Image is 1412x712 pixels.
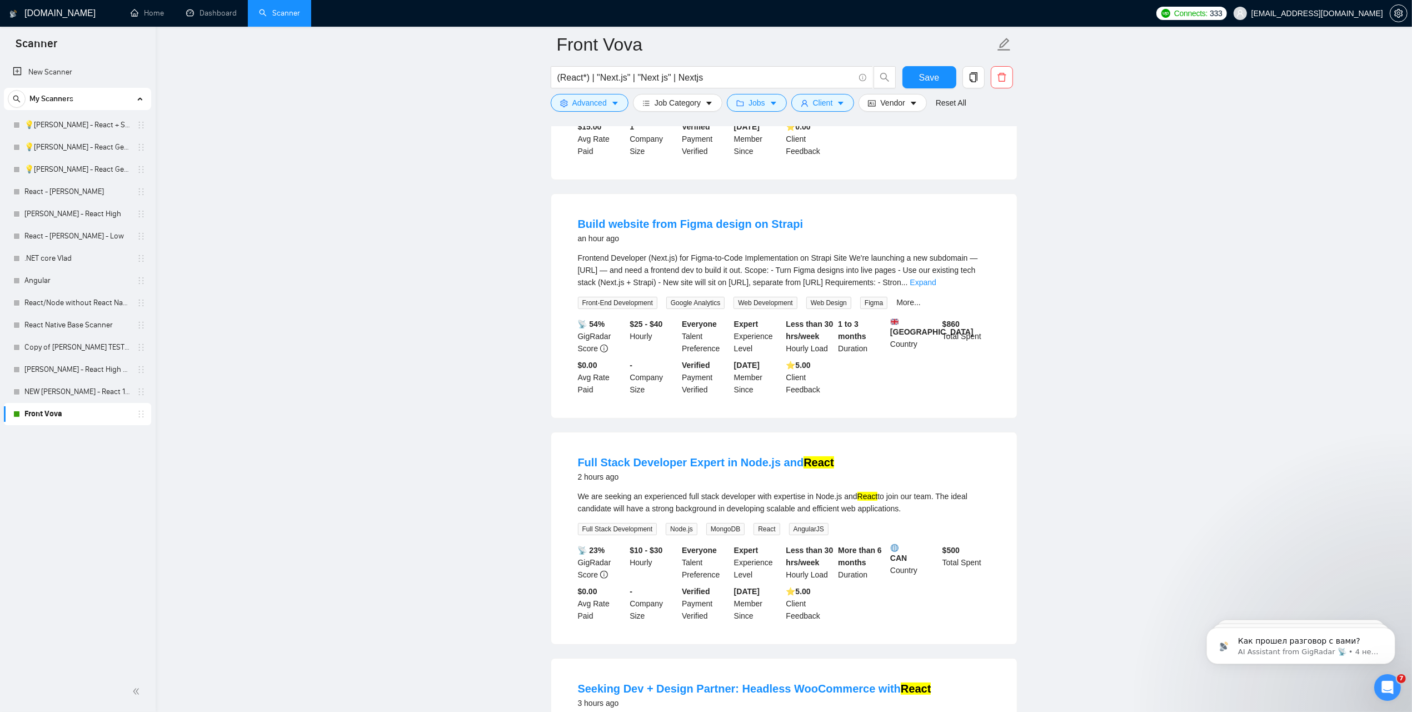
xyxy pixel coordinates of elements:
[132,686,143,697] span: double-left
[8,95,25,103] span: search
[868,99,876,107] span: idcard
[578,218,804,230] a: Build website from Figma design on Strapi
[24,381,130,403] a: NEW [PERSON_NAME] - React 18.09
[642,99,650,107] span: bars
[890,544,938,562] b: CAN
[942,546,960,555] b: $ 500
[784,544,836,581] div: Hourly Load
[682,361,710,370] b: Verified
[24,203,130,225] a: [PERSON_NAME] - React High
[791,94,855,112] button: userClientcaret-down
[137,387,146,396] span: holder
[627,585,680,622] div: Company Size
[680,318,732,355] div: Talent Preference
[997,37,1011,52] span: edit
[576,318,628,355] div: GigRadar Score
[576,121,628,157] div: Avg Rate Paid
[137,232,146,241] span: holder
[578,523,657,535] span: Full Stack Development
[576,359,628,396] div: Avg Rate Paid
[836,544,888,581] div: Duration
[137,121,146,130] span: holder
[857,492,878,501] mark: React
[910,278,936,287] a: Expand
[1390,9,1407,18] span: setting
[630,546,662,555] b: $10 - $30
[557,31,995,58] input: Scanner name...
[137,410,146,419] span: holder
[706,523,745,535] span: MongoDB
[786,587,811,596] b: ⭐️ 5.00
[682,587,710,596] b: Verified
[560,99,568,107] span: setting
[137,276,146,285] span: holder
[1390,9,1408,18] a: setting
[578,232,804,245] div: an hour ago
[890,318,974,336] b: [GEOGRAPHIC_DATA]
[137,143,146,152] span: holder
[4,61,151,83] li: New Scanner
[859,74,866,81] span: info-circle
[611,99,619,107] span: caret-down
[24,270,130,292] a: Angular
[732,121,784,157] div: Member Since
[1210,7,1222,19] span: 333
[600,571,608,579] span: info-circle
[24,403,130,425] a: Front Vova
[963,72,984,82] span: copy
[578,320,605,328] b: 📡 54%
[627,544,680,581] div: Hourly
[578,587,597,596] b: $0.00
[578,361,597,370] b: $0.00
[137,165,146,174] span: holder
[754,523,780,535] span: React
[578,122,602,131] b: $15.00
[24,292,130,314] a: React/Node without React Native Base Scanner
[813,97,833,109] span: Client
[24,247,130,270] a: .NET core Vlad
[24,158,130,181] a: 💡[PERSON_NAME] - React General B Fun
[680,585,732,622] div: Payment Verified
[655,97,701,109] span: Job Category
[557,71,854,84] input: Search Freelance Jobs...
[24,336,130,359] a: Copy of [PERSON_NAME] TEST - FS - React High
[880,97,905,109] span: Vendor
[576,585,628,622] div: Avg Rate Paid
[786,546,834,567] b: Less than 30 hrs/week
[13,61,142,83] a: New Scanner
[940,544,992,581] div: Total Spent
[137,321,146,330] span: holder
[860,297,887,309] span: Figma
[734,587,760,596] b: [DATE]
[770,99,777,107] span: caret-down
[732,318,784,355] div: Experience Level
[837,99,845,107] span: caret-down
[24,314,130,336] a: React Native Base Scanner
[888,544,940,581] div: Country
[936,97,966,109] a: Reset All
[901,683,931,695] mark: React
[137,210,146,218] span: holder
[578,546,605,555] b: 📡 23%
[627,121,680,157] div: Company Size
[732,544,784,581] div: Experience Level
[888,318,940,355] div: Country
[784,585,836,622] div: Client Feedback
[902,66,956,88] button: Save
[962,66,985,88] button: copy
[578,696,931,710] div: 3 hours ago
[732,359,784,396] div: Member Since
[734,361,760,370] b: [DATE]
[666,297,725,309] span: Google Analytics
[630,122,634,131] b: 1
[789,523,829,535] span: AngularJS
[942,320,960,328] b: $ 860
[727,94,787,112] button: folderJobscaret-down
[24,225,130,247] a: React - [PERSON_NAME] - Low
[680,359,732,396] div: Payment Verified
[666,523,697,535] span: Node.js
[680,121,732,157] div: Payment Verified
